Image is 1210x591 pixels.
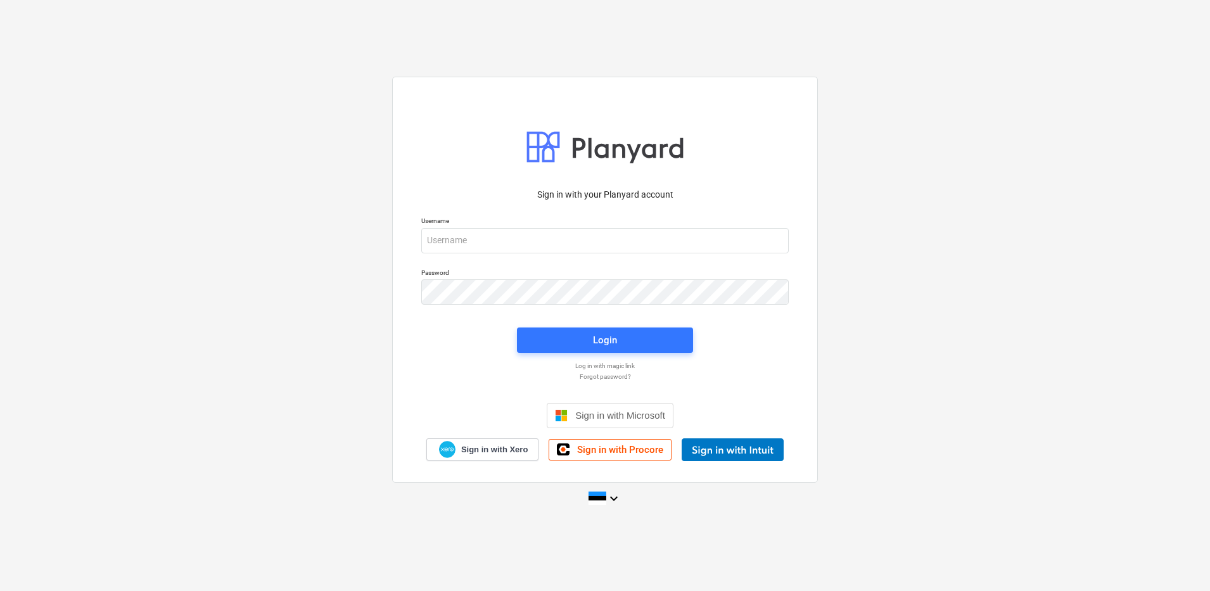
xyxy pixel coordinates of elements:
[439,441,455,458] img: Xero logo
[577,444,663,455] span: Sign in with Procore
[421,228,789,253] input: Username
[415,372,795,381] a: Forgot password?
[575,410,665,421] span: Sign in with Microsoft
[461,444,528,455] span: Sign in with Xero
[606,491,621,506] i: keyboard_arrow_down
[593,332,617,348] div: Login
[415,362,795,370] a: Log in with magic link
[555,409,568,422] img: Microsoft logo
[549,439,672,461] a: Sign in with Procore
[421,269,789,279] p: Password
[421,188,789,201] p: Sign in with your Planyard account
[517,327,693,353] button: Login
[421,217,789,227] p: Username
[426,438,539,461] a: Sign in with Xero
